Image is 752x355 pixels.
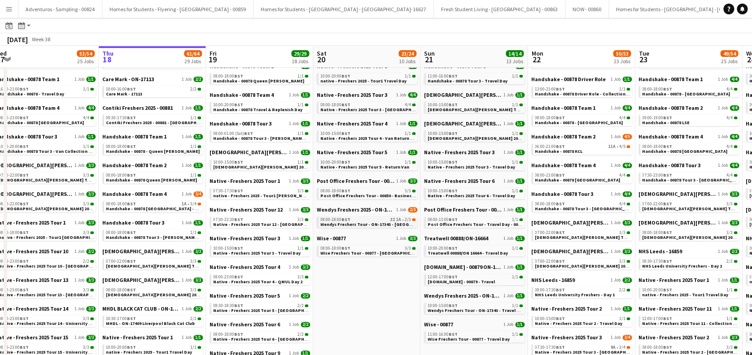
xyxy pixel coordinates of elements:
[424,149,525,177] div: Native - Freshers 2025 Tour 31 Job1/110:00-15:00BST1/1Native - Freshers 2025 Tour 3 - Travel Day
[317,149,387,156] span: Native - Freshers 2025 Tour 5
[317,91,417,98] a: Native - Freshers 2025 Tour 31 Job4/4
[424,120,525,127] a: [DEMOGRAPHIC_DATA][PERSON_NAME] 2025 Tour 2 - 008481 Job1/1
[428,135,578,141] span: Lady Garden 2025 Tour 2 - 00848 - Travel Day
[127,143,136,149] span: BST
[556,115,565,121] span: BST
[424,120,502,127] span: Lady Garden 2025 Tour 2 - 00848
[531,104,632,111] a: Handshake - 00878 Team 11 Job4/4
[210,120,310,127] a: Handshake - 00878 Tour 31 Job1/1
[106,143,201,154] a: 08:00-18:00BST1/1Handshake - 00878 - Queen [PERSON_NAME]
[83,116,89,120] span: 4/4
[424,177,494,184] span: Native - Freshers 2025 Tour 6
[102,104,173,111] span: Contiki Freshers 2025 - 00881
[638,76,703,82] span: Handshake - 00878 Team 1
[512,131,518,136] span: 1/1
[234,73,243,79] span: BST
[642,173,672,177] span: 07:30-23:00
[730,163,739,168] span: 4/4
[718,105,728,111] span: 1 Job
[320,74,350,78] span: 10:00-20:00
[638,162,739,169] a: Handshake - 00878 Tour 31 Job4/4
[408,121,417,126] span: 1/1
[638,76,739,104] div: Handshake - 00878 Team 11 Job4/408:00-18:00BST4/4Handshake - 00878 - [GEOGRAPHIC_DATA]
[102,162,203,190] div: Handshake - 00878 Team 21 Job1/108:00-18:00BST1/1Handshake - 00878 Queen [PERSON_NAME]
[408,92,417,98] span: 4/4
[297,103,304,107] span: 1/1
[730,134,739,139] span: 4/4
[556,86,565,92] span: BST
[320,135,442,141] span: Native - Freshers 2025 Tour 4 - Van Return & Travel Home
[515,150,525,155] span: 1/1
[317,177,417,206] div: Post Office Freshers Tour - 008501 Job3/308:00-18:00BST3/3Post Office Freshers Tour - 00850 - Bus...
[317,63,417,91] div: Native - Freshers 2025 Tour 11 Job1/110:00-20:00BST1/1native - Freshers 2025 - Tour1 Travel Day
[535,91,649,97] span: Handshake - 00878 Driver Role - Collection & Drop Off
[102,133,203,140] a: Handshake - 00878 Team 11 Job1/1
[515,121,525,126] span: 1/1
[503,92,513,98] span: 1 Job
[213,189,243,193] span: 07:30-17:30
[726,173,733,177] span: 4/4
[74,105,84,111] span: 1 Job
[210,149,310,156] a: [DEMOGRAPHIC_DATA][PERSON_NAME] 2025 Tour 2 - 008481 Job1/1
[408,178,417,184] span: 3/3
[320,78,407,84] span: native - Freshers 2025 - Tour1 Travel Day
[320,164,409,170] span: Native - Freshers 2025 Tour 5 - Return Van
[642,115,737,125] a: 09:00-19:00BST4/4Handshake - 00878 LSE
[341,188,350,194] span: BST
[642,86,737,96] a: 08:00-18:00BST4/4Handshake - 00878 - [GEOGRAPHIC_DATA]
[317,120,417,149] div: Native - Freshers 2025 Tour 41 Job1/110:00-15:00BST1/1Native - Freshers 2025 Tour 4 - Van Return ...
[428,188,523,198] a: 10:00-15:00BST1/1Native - Freshers 2025 Tour 6 - Travel Day
[619,173,625,177] span: 4/4
[317,91,387,98] span: Native - Freshers 2025 Tour 3
[127,86,136,92] span: BST
[210,149,287,156] span: Lady Garden 2025 Tour 2 - 00848
[317,91,417,120] div: Native - Freshers 2025 Tour 31 Job4/408:00-18:00BST4/4Native - Freshers 2025 Tour 3 - [GEOGRAPHIC...
[102,104,203,111] a: Contiki Freshers 2025 - 008811 Job1/1
[428,73,523,83] a: 11:00-16:00BST1/1Handshake - 00878 Tour 3 - Travel Day
[341,130,350,136] span: BST
[102,0,254,18] button: Homes for Students - Flyering - [GEOGRAPHIC_DATA] - 00859
[531,162,632,190] div: Handshake - 00878 Team 41 Job4/408:00-23:00BST4/4Handshake - 00878 [GEOGRAPHIC_DATA]
[663,86,672,92] span: BST
[102,133,166,140] span: Handshake - 00878 Team 1
[512,74,518,78] span: 1/1
[74,134,84,139] span: 1 Job
[535,116,565,120] span: 08:00-18:00
[608,144,616,149] span: 11A
[317,177,417,184] a: Post Office Freshers Tour - 008501 Job3/3
[20,143,29,149] span: BST
[106,172,201,182] a: 08:00-18:00BST1/1Handshake - 00878 Queen [PERSON_NAME]
[341,159,350,165] span: BST
[726,116,733,120] span: 4/4
[512,103,518,107] span: 1/1
[663,143,672,149] span: BST
[503,178,513,184] span: 1 Job
[611,163,621,168] span: 1 Job
[531,133,595,140] span: Handshake - 00878 Team 2
[428,164,515,170] span: Native - Freshers 2025 Tour 3 - Travel Day
[210,91,310,98] a: Handshake - 00878 Team 41 Job1/1
[213,135,351,141] span: Handshake - 00878 Tour 3 - Queen Mary University
[424,63,525,91] div: Handshake - 00878 Tour 31 Job1/111:00-16:00BST1/1Handshake - 00878 Tour 3 - Travel Day
[565,0,609,18] button: NOW - 00860
[535,173,565,177] span: 08:00-23:00
[210,91,274,98] span: Handshake - 00878 Team 4
[718,163,728,168] span: 1 Job
[301,92,310,98] span: 1/1
[320,102,415,112] a: 08:00-18:00BST4/4Native - Freshers 2025 Tour 3 - [GEOGRAPHIC_DATA]
[428,160,458,165] span: 10:00-15:00
[642,144,672,149] span: 08:00-18:00
[244,130,253,136] span: BST
[449,130,458,136] span: BST
[405,74,411,78] span: 1/1
[193,163,203,168] span: 1/1
[428,103,458,107] span: 10:00-15:00
[254,0,434,18] button: Homes for Students - [GEOGRAPHIC_DATA] - [GEOGRAPHIC_DATA]-16627
[424,177,525,206] div: Native - Freshers 2025 Tour 61 Job1/110:00-15:00BST1/1Native - Freshers 2025 Tour 6 - Travel Day
[396,92,406,98] span: 1 Job
[619,87,625,91] span: 1/1
[320,130,415,141] a: 10:00-15:00BST1/1Native - Freshers 2025 Tour 4 - Van Return & Travel Home
[556,143,565,149] span: BST
[638,133,703,140] span: Handshake - 00878 Team 4
[86,105,96,111] span: 4/4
